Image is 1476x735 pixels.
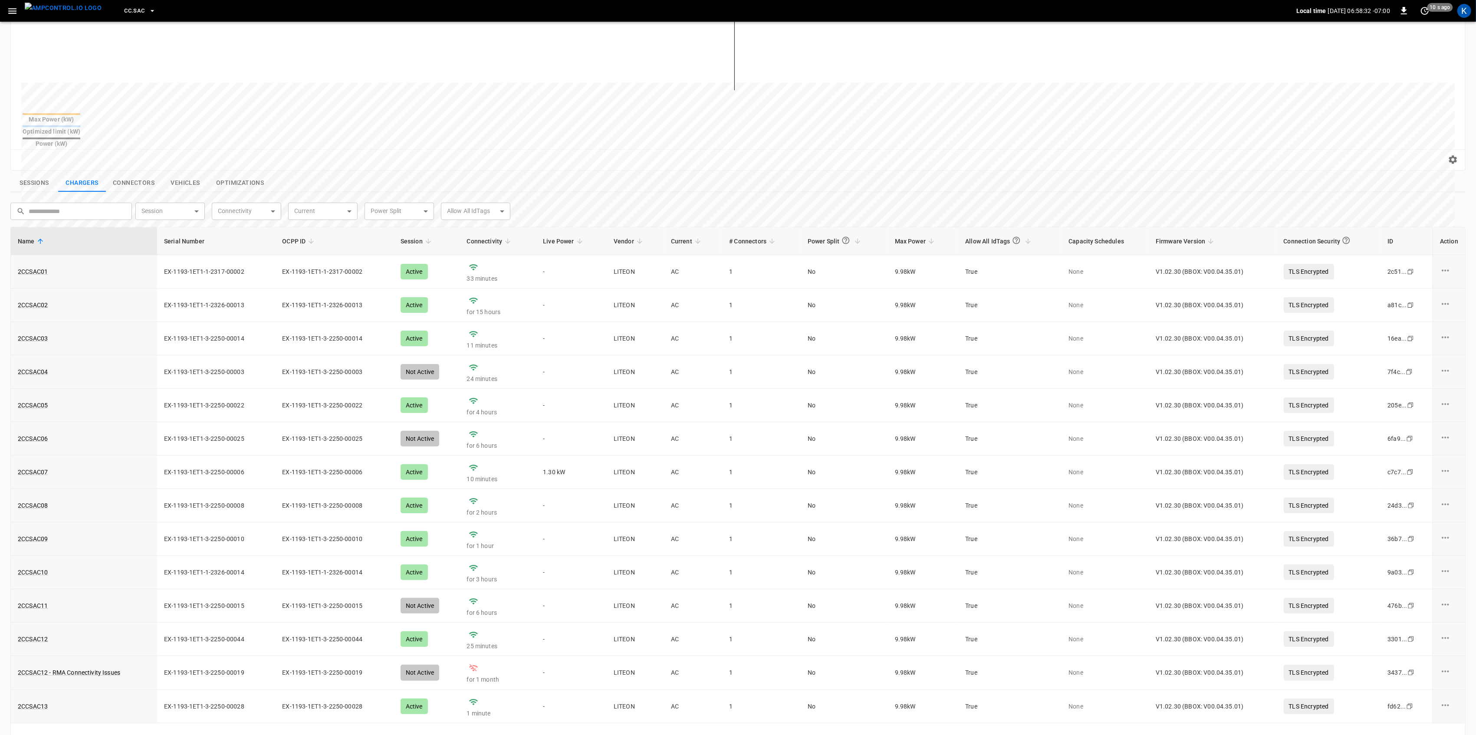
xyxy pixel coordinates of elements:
td: EX-1193-1ET1-3-2250-00028 [275,690,393,723]
span: CC.SAC [124,6,145,16]
div: charge point options [1440,432,1458,445]
td: V1.02.30 (BBOX: V00.04.35.01) [1149,656,1277,689]
td: True [958,589,1062,623]
p: Local time [1296,7,1326,15]
td: LITEON [607,556,664,589]
div: charge point options [1440,532,1458,545]
span: Firmware Version [1156,236,1216,246]
p: TLS Encrypted [1284,665,1334,680]
p: None [1068,702,1142,711]
td: No [801,656,888,689]
div: Active [401,564,428,580]
td: - [536,422,607,456]
button: CC.SAC [121,3,159,20]
th: Capacity Schedules [1062,227,1149,255]
td: - [536,623,607,656]
td: 1 [722,589,801,623]
td: - [536,489,607,522]
td: 9.98 kW [888,623,959,656]
td: 1 [722,489,801,522]
div: profile-icon [1457,4,1471,18]
th: ID [1381,227,1433,255]
td: True [958,623,1062,656]
a: 2CCSAC12 [18,635,48,643]
p: TLS Encrypted [1284,699,1334,714]
td: True [958,656,1062,689]
p: None [1068,568,1142,577]
div: copy [1406,702,1414,711]
td: 1 [722,456,801,489]
td: V1.02.30 (BBOX: V00.04.35.01) [1149,456,1277,489]
td: EX-1193-1ET1-1-2326-00014 [157,556,275,589]
td: LITEON [607,489,664,522]
td: EX-1193-1ET1-3-2250-00015 [157,589,275,623]
span: # Connectors [729,236,778,246]
td: LITEON [607,522,664,556]
div: 9a03 ... [1388,568,1407,577]
p: TLS Encrypted [1284,498,1334,513]
td: 1 [722,556,801,589]
span: 10 s ago [1427,3,1453,12]
p: TLS Encrypted [1284,631,1334,647]
td: No [801,489,888,522]
td: True [958,422,1062,456]
td: EX-1193-1ET1-3-2250-00019 [275,656,393,689]
div: charge point options [1440,566,1458,579]
button: set refresh interval [1418,4,1432,18]
div: 24d3 ... [1388,501,1407,510]
a: 2CCSAC04 [18,367,48,376]
a: 2CCSAC11 [18,601,48,610]
td: EX-1193-1ET1-3-2250-00010 [157,522,275,556]
div: 3437 ... [1388,668,1407,677]
p: TLS Encrypted [1284,598,1334,614]
td: 9.98 kW [888,656,959,689]
button: show latest connectors [106,174,161,192]
span: Max Power [895,236,937,246]
td: No [801,389,888,422]
td: EX-1193-1ET1-1-2326-00014 [275,556,393,589]
span: Allow All IdTags [965,233,1033,249]
a: 2CCSAC07 [18,468,48,476]
p: None [1068,635,1142,643]
span: Connectivity [467,236,513,246]
td: LITEON [607,690,664,723]
div: Not Active [401,665,440,680]
div: charge point options [1440,666,1458,679]
span: Vendor [614,236,645,246]
td: True [958,522,1062,556]
div: copy [1407,668,1416,677]
td: AC [664,623,723,656]
td: AC [664,489,723,522]
span: Power Split [808,233,863,249]
td: LITEON [607,456,664,489]
td: EX-1193-1ET1-3-2250-00010 [275,522,393,556]
td: EX-1193-1ET1-3-2250-00022 [275,389,393,422]
td: 1.30 kW [536,456,607,489]
td: True [958,389,1062,422]
p: TLS Encrypted [1284,397,1334,413]
span: OCPP ID [282,236,317,246]
a: 2CCSAC08 [18,501,48,510]
p: for 6 hours [467,441,529,450]
td: AC [664,522,723,556]
td: No [801,623,888,656]
button: show latest optimizations [209,174,271,192]
div: 205e ... [1388,401,1407,410]
td: 9.98 kW [888,422,959,456]
td: 1 [722,355,801,389]
p: None [1068,401,1142,410]
a: 2CCSAC06 [18,434,48,443]
div: copy [1406,467,1415,477]
td: LITEON [607,623,664,656]
p: None [1068,367,1142,376]
span: Current [671,236,703,246]
td: No [801,589,888,623]
td: 9.98 kW [888,556,959,589]
td: True [958,456,1062,489]
span: Live Power [543,236,585,246]
span: Session [401,236,434,246]
div: charge point options [1440,599,1458,612]
td: AC [664,456,723,489]
div: copy [1407,601,1416,610]
td: - [536,556,607,589]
